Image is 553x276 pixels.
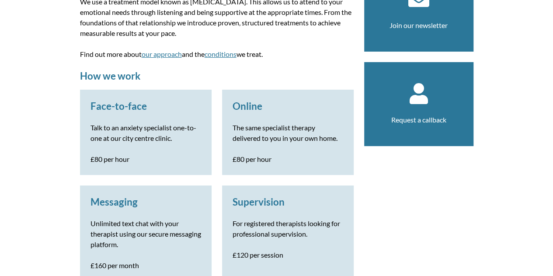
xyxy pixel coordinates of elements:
[90,196,201,271] a: Messaging Unlimited text chat with your therapist using our secure messaging platform. £160 per m...
[233,218,343,239] p: For registered therapists looking for professional supervision.
[90,260,201,271] p: £160 per month
[233,122,343,143] p: The same specialist therapy delivered to you in your own home.
[80,70,354,82] h2: How we work
[391,115,446,124] a: Request a callback
[233,100,343,112] h3: Online
[90,100,201,112] h3: Face-to-face
[90,154,201,164] p: £80 per hour
[90,122,201,143] p: Talk to an anxiety specialist one-to-one at our city centre clinic.
[233,196,343,208] h3: Supervision
[233,154,343,164] p: £80 per hour
[390,21,448,29] a: Join our newsletter
[233,100,343,164] a: Online The same specialist therapy delivered to you in your own home. £80 per hour
[233,196,343,260] a: Supervision For registered therapists looking for professional supervision. £120 per session
[80,49,354,59] p: Find out more about and the we treat.
[90,218,201,250] p: Unlimited text chat with your therapist using our secure messaging platform.
[90,196,201,208] h3: Messaging
[142,50,182,58] a: our approach
[233,250,343,260] p: £120 per session
[205,50,237,58] a: conditions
